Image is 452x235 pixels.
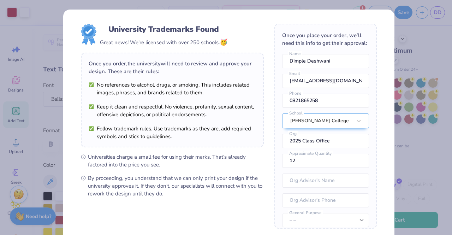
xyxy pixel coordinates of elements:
[282,54,369,68] input: Name
[220,38,227,46] span: 🥳
[100,37,227,47] div: Great news! We're licensed with over 250 schools.
[108,24,219,35] div: University Trademarks Found
[88,174,264,198] span: By proceeding, you understand that we can only print your design if the university approves it. I...
[81,24,96,45] img: License badge
[88,153,264,169] span: Universities charge a small fee for using their marks. That’s already factored into the price you...
[282,94,369,108] input: Phone
[89,125,256,140] li: Follow trademark rules. Use trademarks as they are, add required symbols and stick to guidelines.
[89,60,256,75] div: Once you order, the university will need to review and approve your design. These are their rules:
[282,134,369,148] input: Org
[282,174,369,188] input: Org Advisor's Name
[282,193,369,207] input: Org Advisor's Phone
[282,74,369,88] input: Email
[89,103,256,118] li: Keep it clean and respectful. No violence, profanity, sexual content, offensive depictions, or po...
[89,81,256,96] li: No references to alcohol, drugs, or smoking. This includes related images, phrases, and brands re...
[282,31,369,47] div: Once you place your order, we’ll need this info to get their approval:
[282,154,369,168] input: Approximate Quantity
